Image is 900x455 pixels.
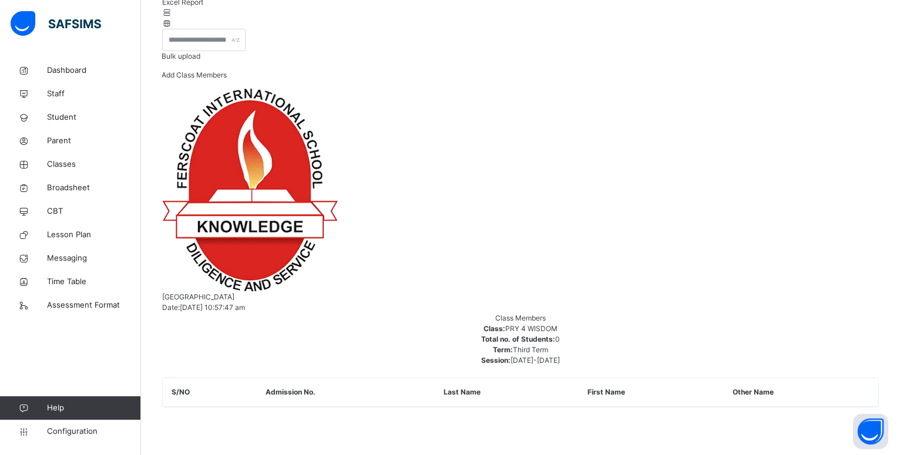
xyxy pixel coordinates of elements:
[47,65,141,76] span: Dashboard
[513,345,548,354] span: Third Term
[47,276,141,288] span: Time Table
[481,335,555,343] span: Total no. of Students:
[47,112,141,123] span: Student
[47,135,141,147] span: Parent
[495,314,546,322] span: Class Members
[47,299,141,311] span: Assessment Format
[162,303,180,312] span: Date:
[724,378,878,407] th: Other Name
[47,88,141,100] span: Staff
[47,159,141,170] span: Classes
[47,252,141,264] span: Messaging
[483,324,505,333] span: Class:
[47,426,140,437] span: Configuration
[162,70,227,79] span: Add Class Members
[555,335,560,343] span: 0
[579,378,724,407] th: First Name
[47,229,141,241] span: Lesson Plan
[47,182,141,194] span: Broadsheet
[257,378,435,407] th: Admission No.
[853,414,888,449] button: Open asap
[162,52,200,60] span: Bulk upload
[511,356,560,365] span: [DATE]-[DATE]
[180,303,245,312] span: [DATE] 10:57:47 am
[481,356,511,365] span: Session:
[163,378,257,407] th: S/NO
[162,292,234,301] span: [GEOGRAPHIC_DATA]
[162,89,338,292] img: ferscoat.png
[47,205,141,217] span: CBT
[11,11,101,36] img: safsims
[47,402,140,414] span: Help
[435,378,579,407] th: Last Name
[505,324,558,333] span: PRY 4 WISDOM
[493,345,513,354] span: Term:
